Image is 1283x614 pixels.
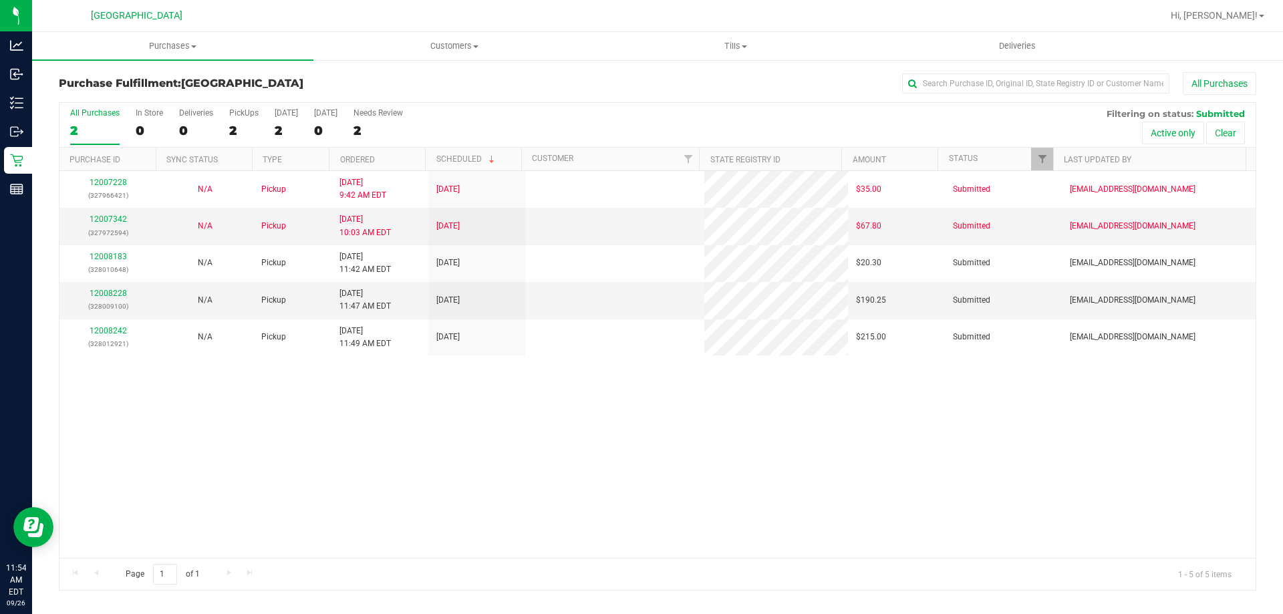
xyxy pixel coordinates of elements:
[179,108,213,118] div: Deliveries
[261,294,286,307] span: Pickup
[261,331,286,343] span: Pickup
[70,123,120,138] div: 2
[1070,183,1195,196] span: [EMAIL_ADDRESS][DOMAIN_NAME]
[90,178,127,187] a: 12007228
[949,154,978,163] a: Status
[179,123,213,138] div: 0
[261,220,286,233] span: Pickup
[67,263,148,276] p: (328010648)
[90,289,127,298] a: 12008228
[314,108,337,118] div: [DATE]
[10,67,23,81] inline-svg: Inbound
[856,257,881,269] span: $20.30
[69,155,120,164] a: Purchase ID
[953,294,990,307] span: Submitted
[229,108,259,118] div: PickUps
[136,108,163,118] div: In Store
[981,40,1054,52] span: Deliveries
[10,125,23,138] inline-svg: Outbound
[10,39,23,52] inline-svg: Analytics
[198,294,212,307] button: N/A
[153,564,177,585] input: 1
[263,155,282,164] a: Type
[339,176,386,202] span: [DATE] 9:42 AM EDT
[953,331,990,343] span: Submitted
[261,257,286,269] span: Pickup
[198,332,212,341] span: Not Applicable
[91,10,182,21] span: [GEOGRAPHIC_DATA]
[198,220,212,233] button: N/A
[353,123,403,138] div: 2
[67,226,148,239] p: (327972594)
[198,183,212,196] button: N/A
[953,257,990,269] span: Submitted
[261,183,286,196] span: Pickup
[198,257,212,269] button: N/A
[90,214,127,224] a: 12007342
[595,32,876,60] a: Tills
[436,331,460,343] span: [DATE]
[6,598,26,608] p: 09/26
[953,183,990,196] span: Submitted
[229,123,259,138] div: 2
[856,331,886,343] span: $215.00
[1171,10,1258,21] span: Hi, [PERSON_NAME]!
[1107,108,1193,119] span: Filtering on status:
[275,123,298,138] div: 2
[877,32,1158,60] a: Deliveries
[198,184,212,194] span: Not Applicable
[10,154,23,167] inline-svg: Retail
[181,77,303,90] span: [GEOGRAPHIC_DATA]
[313,32,595,60] a: Customers
[853,155,886,164] a: Amount
[275,108,298,118] div: [DATE]
[353,108,403,118] div: Needs Review
[339,325,391,350] span: [DATE] 11:49 AM EDT
[532,154,573,163] a: Customer
[70,108,120,118] div: All Purchases
[436,257,460,269] span: [DATE]
[339,287,391,313] span: [DATE] 11:47 AM EDT
[953,220,990,233] span: Submitted
[436,183,460,196] span: [DATE]
[856,294,886,307] span: $190.25
[314,40,594,52] span: Customers
[1070,294,1195,307] span: [EMAIL_ADDRESS][DOMAIN_NAME]
[1183,72,1256,95] button: All Purchases
[90,326,127,335] a: 12008242
[1167,564,1242,584] span: 1 - 5 of 5 items
[6,562,26,598] p: 11:54 AM EDT
[198,295,212,305] span: Not Applicable
[339,213,391,239] span: [DATE] 10:03 AM EDT
[67,189,148,202] p: (327966421)
[114,564,210,585] span: Page of 1
[59,78,458,90] h3: Purchase Fulfillment:
[32,32,313,60] a: Purchases
[1142,122,1204,144] button: Active only
[710,155,780,164] a: State Registry ID
[1196,108,1245,119] span: Submitted
[1064,155,1131,164] a: Last Updated By
[198,331,212,343] button: N/A
[90,252,127,261] a: 12008183
[1070,257,1195,269] span: [EMAIL_ADDRESS][DOMAIN_NAME]
[314,123,337,138] div: 0
[198,258,212,267] span: Not Applicable
[436,220,460,233] span: [DATE]
[436,294,460,307] span: [DATE]
[856,220,881,233] span: $67.80
[13,507,53,547] iframe: Resource center
[436,154,497,164] a: Scheduled
[32,40,313,52] span: Purchases
[677,148,699,170] a: Filter
[902,73,1169,94] input: Search Purchase ID, Original ID, State Registry ID or Customer Name...
[10,182,23,196] inline-svg: Reports
[1031,148,1053,170] a: Filter
[1070,220,1195,233] span: [EMAIL_ADDRESS][DOMAIN_NAME]
[67,337,148,350] p: (328012921)
[856,183,881,196] span: $35.00
[67,300,148,313] p: (328009100)
[340,155,375,164] a: Ordered
[1070,331,1195,343] span: [EMAIL_ADDRESS][DOMAIN_NAME]
[198,221,212,231] span: Not Applicable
